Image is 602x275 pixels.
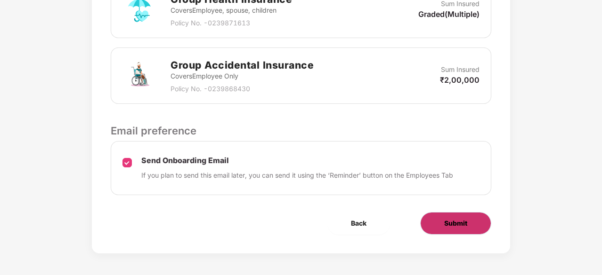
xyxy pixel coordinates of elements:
span: Back [351,218,366,228]
p: Sum Insured [441,64,480,75]
img: svg+xml;base64,PHN2ZyB4bWxucz0iaHR0cDovL3d3dy53My5vcmcvMjAwMC9zdmciIHdpZHRoPSI3MiIgaGVpZ2h0PSI3Mi... [122,59,156,93]
p: Email preference [111,123,491,139]
p: If you plan to send this email later, you can send it using the ‘Reminder’ button on the Employee... [141,170,453,181]
p: Covers Employee Only [171,71,314,81]
p: Covers Employee, spouse, children [171,5,292,16]
p: Send Onboarding Email [141,156,453,165]
button: Submit [420,212,491,235]
span: Submit [444,218,467,228]
p: Policy No. - 0239868430 [171,84,314,94]
h2: Group Accidental Insurance [171,57,314,73]
p: Graded(Multiple) [418,9,480,19]
p: ₹2,00,000 [440,75,480,85]
p: Policy No. - 0239871613 [171,18,292,28]
button: Back [327,212,390,235]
